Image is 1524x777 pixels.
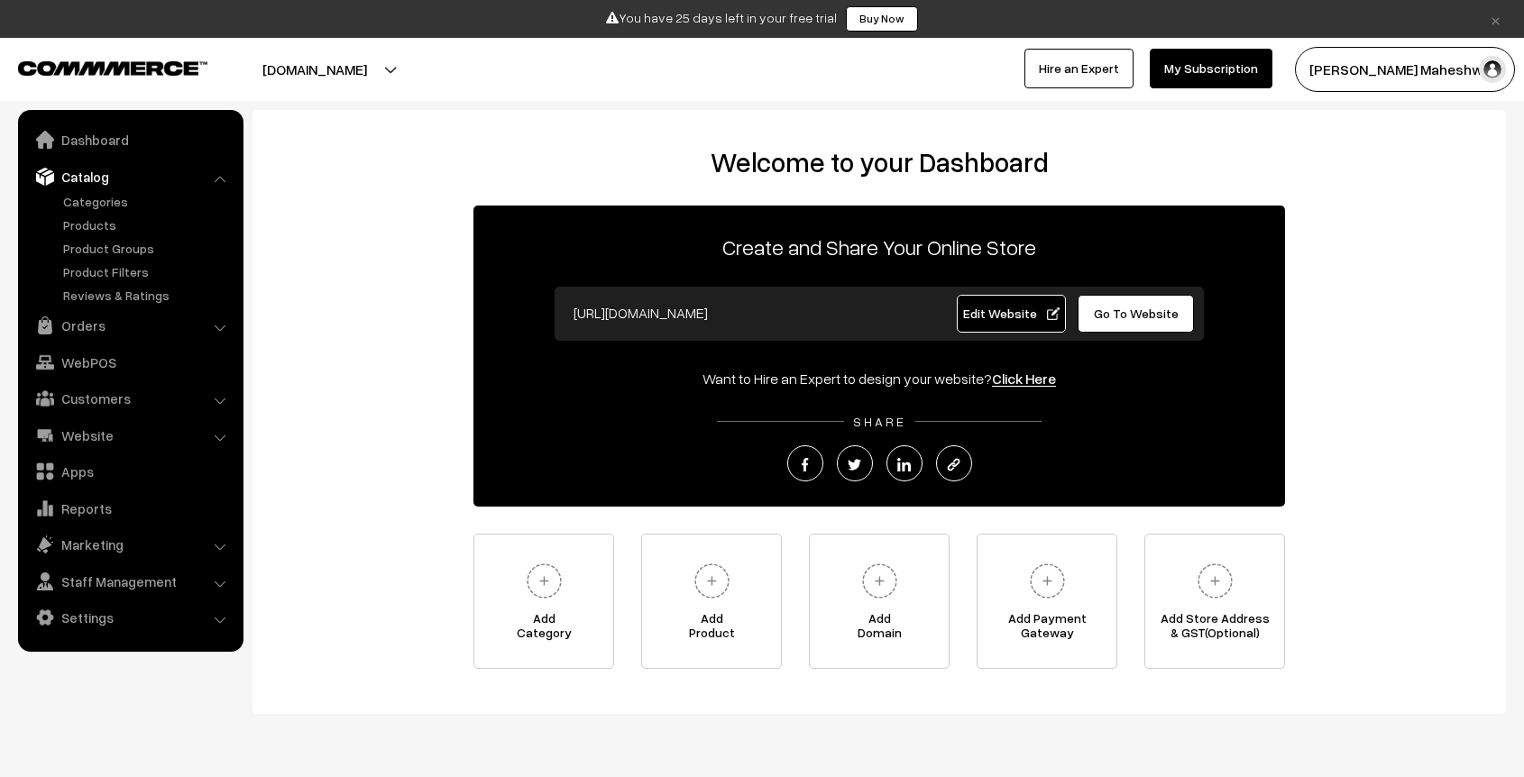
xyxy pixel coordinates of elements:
[474,611,613,647] span: Add Category
[809,534,950,669] a: AddDomain
[1479,56,1506,83] img: user
[1295,47,1515,92] button: [PERSON_NAME] Maheshwa…
[23,123,237,156] a: Dashboard
[642,611,781,647] span: Add Product
[810,611,949,647] span: Add Domain
[977,534,1117,669] a: Add PaymentGateway
[23,528,237,561] a: Marketing
[23,601,237,634] a: Settings
[963,306,1060,321] span: Edit Website
[1150,49,1272,88] a: My Subscription
[59,239,237,258] a: Product Groups
[1094,306,1179,321] span: Go To Website
[473,368,1285,389] div: Want to Hire an Expert to design your website?
[957,295,1067,333] a: Edit Website
[687,556,737,606] img: plus.svg
[641,534,782,669] a: AddProduct
[59,286,237,305] a: Reviews & Ratings
[855,556,904,606] img: plus.svg
[846,6,918,32] a: Buy Now
[1078,295,1194,333] a: Go To Website
[23,492,237,525] a: Reports
[23,309,237,342] a: Orders
[18,61,207,75] img: COMMMERCE
[23,419,237,452] a: Website
[23,346,237,379] a: WebPOS
[473,534,614,669] a: AddCategory
[519,556,569,606] img: plus.svg
[23,565,237,598] a: Staff Management
[1483,8,1508,30] a: ×
[59,215,237,234] a: Products
[473,231,1285,263] p: Create and Share Your Online Store
[23,455,237,488] a: Apps
[6,6,1518,32] div: You have 25 days left in your free trial
[1023,556,1072,606] img: plus.svg
[1024,49,1134,88] a: Hire an Expert
[992,370,1056,388] a: Click Here
[271,146,1488,178] h2: Welcome to your Dashboard
[978,611,1116,647] span: Add Payment Gateway
[59,262,237,281] a: Product Filters
[1145,611,1284,647] span: Add Store Address & GST(Optional)
[1190,556,1240,606] img: plus.svg
[59,192,237,211] a: Categories
[199,47,430,92] button: [DOMAIN_NAME]
[844,414,915,429] span: SHARE
[18,56,176,78] a: COMMMERCE
[23,160,237,193] a: Catalog
[1144,534,1285,669] a: Add Store Address& GST(Optional)
[23,382,237,415] a: Customers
